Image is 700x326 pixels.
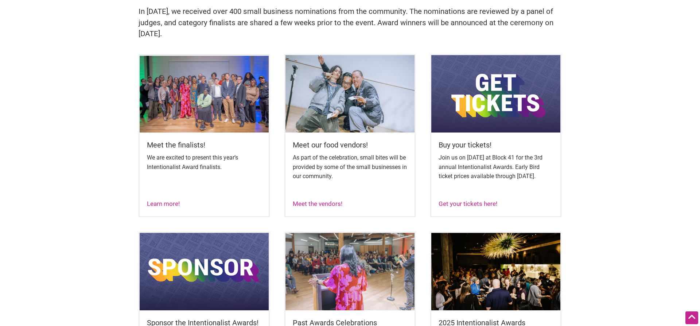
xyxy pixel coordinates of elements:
[147,200,180,207] a: Learn more!
[293,140,407,150] h5: Meet our food vendors!
[293,153,407,181] p: As part of the celebration, small bites will be provided by some of the small businesses in our c...
[685,311,698,324] div: Scroll Back to Top
[293,200,342,207] a: Meet the vendors!
[147,153,261,172] p: We are excited to present this year’s Intentionalist Award finalists.
[147,140,261,150] h5: Meet the finalists!
[139,6,561,39] p: In [DATE], we received over 400 small business nominations from the community. The nominations ar...
[439,153,553,181] p: Join us on [DATE] at Block 41 for the 3rd annual Intentionalist Awards. Early Bird ticket prices ...
[439,140,553,150] h5: Buy your tickets!
[439,200,497,207] a: Get your tickets here!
